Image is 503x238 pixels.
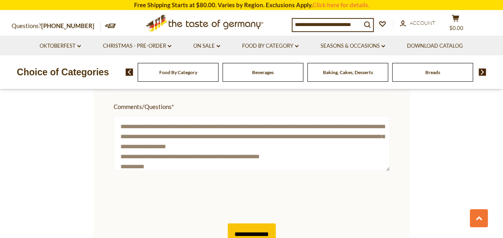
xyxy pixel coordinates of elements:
span: $0.00 [449,25,463,31]
img: next arrow [479,69,486,76]
p: Questions? [12,21,100,31]
a: [PHONE_NUMBER] [41,22,94,29]
a: Breads [425,69,440,75]
a: Christmas - PRE-ORDER [103,42,171,50]
a: On Sale [193,42,220,50]
a: Food By Category [159,69,197,75]
a: Click here for details. [313,1,369,8]
a: Food By Category [242,42,299,50]
a: Oktoberfest [40,42,81,50]
a: Beverages [252,69,274,75]
img: previous arrow [126,69,133,76]
a: Account [400,19,435,28]
span: Comments/Questions [114,102,386,112]
button: $0.00 [444,14,468,34]
span: Account [410,20,435,26]
a: Baking, Cakes, Desserts [323,69,373,75]
a: Seasons & Occasions [321,42,385,50]
textarea: Comments/Questions* [114,116,390,171]
iframe: reCAPTCHA [114,182,235,213]
a: Download Catalog [407,42,463,50]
